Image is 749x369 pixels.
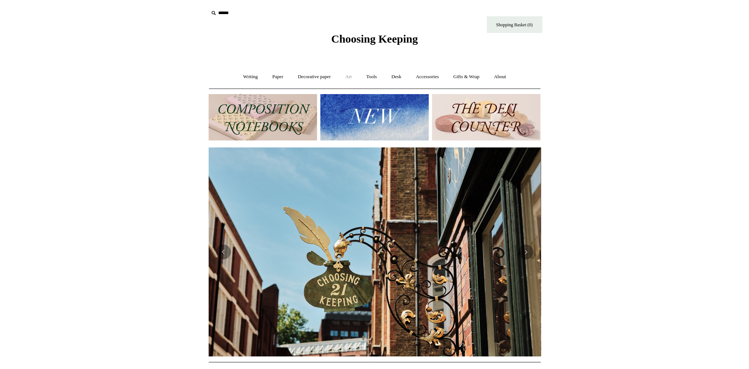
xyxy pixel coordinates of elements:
a: About [487,67,513,87]
a: Writing [236,67,264,87]
img: New.jpg__PID:f73bdf93-380a-4a35-bcfe-7823039498e1 [320,94,429,140]
img: The Deli Counter [432,94,540,140]
img: Copyright Choosing Keeping 20190711 LS Homepage 7.jpg__PID:4c49fdcc-9d5f-40e8-9753-f5038b35abb7 [209,147,541,356]
a: Paper [266,67,290,87]
button: Page 2 [371,355,378,356]
a: Desk [385,67,408,87]
button: Page 1 [360,355,367,356]
a: Decorative paper [291,67,337,87]
a: Art [339,67,358,87]
button: Previous [216,245,231,259]
a: Tools [360,67,384,87]
a: Shopping Basket (0) [487,16,542,33]
a: Gifts & Wrap [446,67,486,87]
button: Page 3 [382,355,389,356]
a: Choosing Keeping [331,39,418,44]
a: Accessories [409,67,445,87]
button: Next [519,245,533,259]
img: 202302 Composition ledgers.jpg__PID:69722ee6-fa44-49dd-a067-31375e5d54ec [209,94,317,140]
span: Choosing Keeping [331,33,418,45]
